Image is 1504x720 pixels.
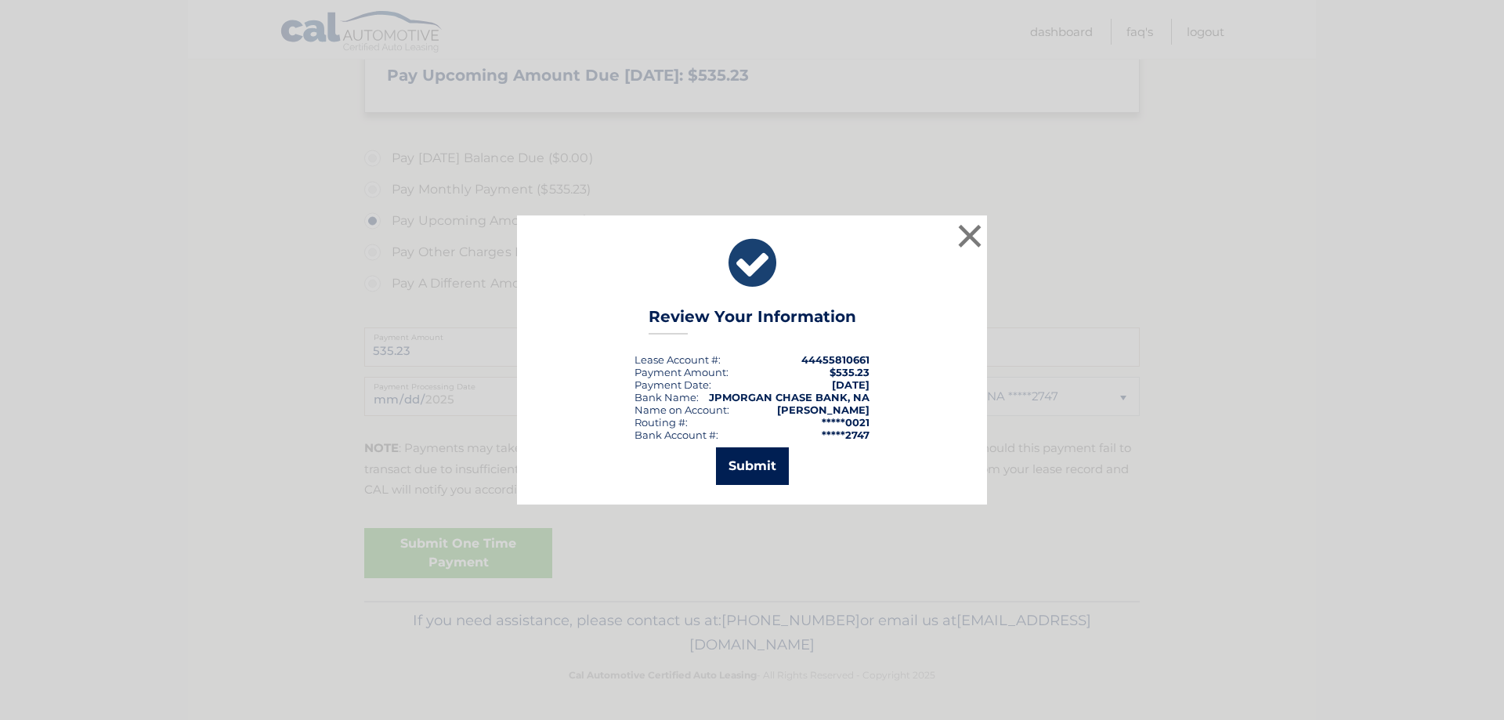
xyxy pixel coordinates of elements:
h3: Review Your Information [649,307,856,335]
button: Submit [716,447,789,485]
strong: JPMORGAN CHASE BANK, NA [709,391,869,403]
div: Routing #: [634,416,688,429]
span: Payment Date [634,378,709,391]
div: Payment Amount: [634,366,728,378]
strong: [PERSON_NAME] [777,403,869,416]
span: $535.23 [830,366,869,378]
div: Lease Account #: [634,353,721,366]
button: × [954,220,985,251]
span: [DATE] [832,378,869,391]
div: : [634,378,711,391]
div: Bank Name: [634,391,699,403]
div: Bank Account #: [634,429,718,441]
div: Name on Account: [634,403,729,416]
strong: 44455810661 [801,353,869,366]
